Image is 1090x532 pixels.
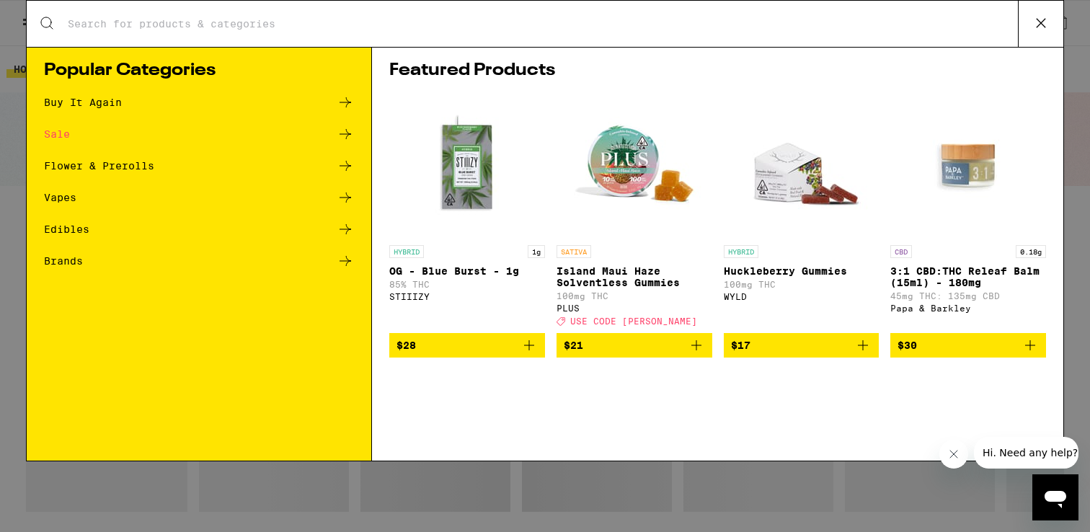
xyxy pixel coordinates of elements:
span: $21 [564,340,583,351]
span: $28 [396,340,416,351]
p: CBD [890,245,912,258]
iframe: Button to launch messaging window [1032,474,1078,520]
a: Open page for 3:1 CBD:THC Releaf Balm (15ml) - 180mg from Papa & Barkley [890,94,1046,333]
a: Edibles [44,221,354,238]
p: Island Maui Haze Solventless Gummies [557,265,712,288]
button: Add to bag [724,333,879,358]
a: Brands [44,252,354,270]
a: Vapes [44,189,354,206]
p: SATIVA [557,245,591,258]
a: Open page for OG - Blue Burst - 1g from STIIIZY [389,94,545,333]
iframe: Message from company [974,437,1078,469]
p: 85% THC [389,280,545,289]
button: Add to bag [890,333,1046,358]
p: 100mg THC [557,291,712,301]
a: Open page for Island Maui Haze Solventless Gummies from PLUS [557,94,712,333]
span: $30 [898,340,917,351]
a: Open page for Huckleberry Gummies from WYLD [724,94,879,333]
span: USE CODE [PERSON_NAME] [570,316,697,326]
span: $17 [731,340,750,351]
p: 3:1 CBD:THC Releaf Balm (15ml) - 180mg [890,265,1046,288]
p: 45mg THC: 135mg CBD [890,291,1046,301]
p: HYBRID [389,245,424,258]
div: Vapes [44,192,76,203]
img: WYLD - Huckleberry Gummies [729,94,873,238]
p: HYBRID [724,245,758,258]
div: PLUS [557,303,712,313]
button: Add to bag [389,333,545,358]
img: STIIIZY - OG - Blue Burst - 1g [395,94,539,238]
iframe: Close message [939,440,968,469]
p: OG - Blue Burst - 1g [389,265,545,277]
p: 100mg THC [724,280,879,289]
img: Papa & Barkley - 3:1 CBD:THC Releaf Balm (15ml) - 180mg [896,94,1040,238]
h1: Featured Products [389,62,1046,79]
input: Search for products & categories [67,17,1018,30]
div: Buy It Again [44,97,122,107]
div: Sale [44,129,70,139]
div: STIIIZY [389,292,545,301]
div: WYLD [724,292,879,301]
button: Add to bag [557,333,712,358]
div: Papa & Barkley [890,303,1046,313]
div: Brands [44,256,83,266]
p: 0.18g [1016,245,1046,258]
img: PLUS - Island Maui Haze Solventless Gummies [562,94,706,238]
a: Buy It Again [44,94,354,111]
p: Huckleberry Gummies [724,265,879,277]
h1: Popular Categories [44,62,354,79]
p: 1g [528,245,545,258]
div: Edibles [44,224,89,234]
div: Flower & Prerolls [44,161,154,171]
a: Sale [44,125,354,143]
a: Flower & Prerolls [44,157,354,174]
